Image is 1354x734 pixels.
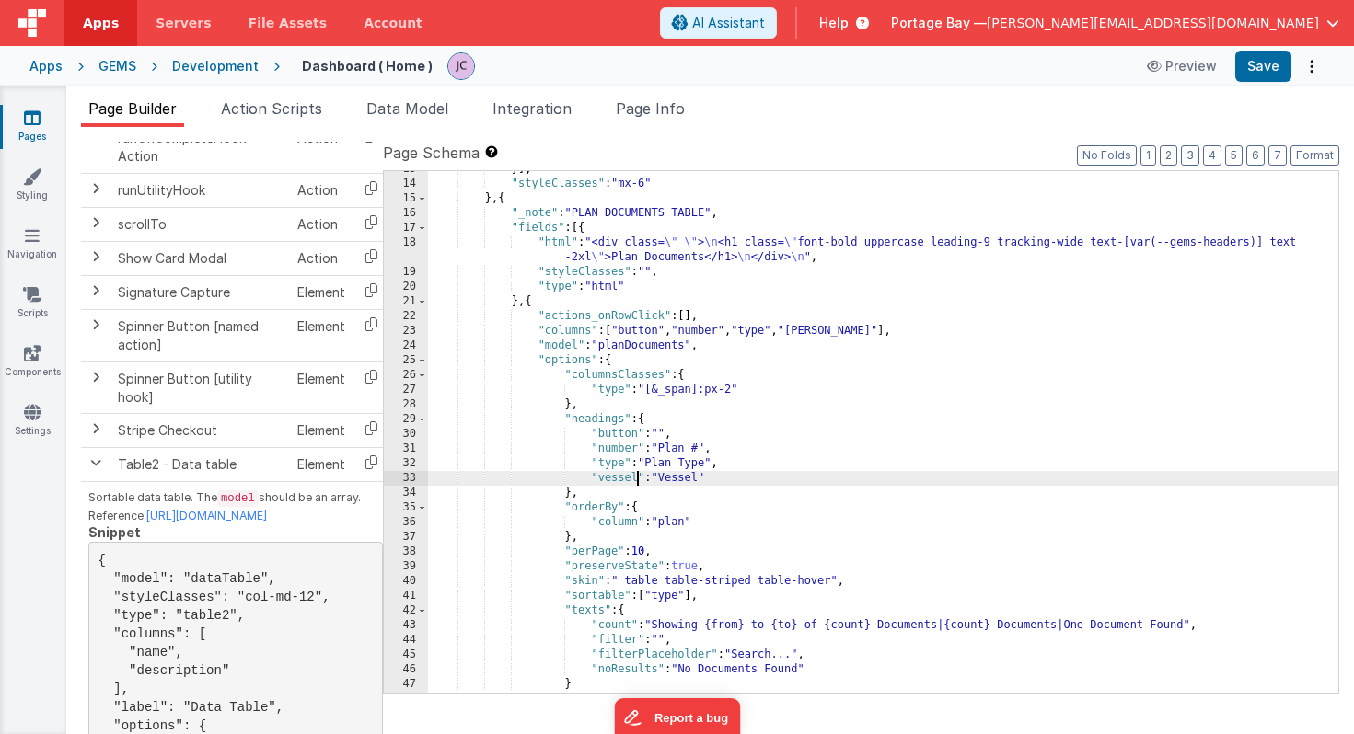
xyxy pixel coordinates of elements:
[384,353,428,368] div: 25
[384,412,428,427] div: 29
[384,280,428,294] div: 20
[110,275,290,309] td: Signature Capture
[384,559,428,574] div: 39
[1140,145,1156,166] button: 1
[290,241,353,275] td: Action
[110,207,290,241] td: scrollTo
[88,489,383,523] p: Sortable data table. The should be an array. Reference:
[384,191,428,206] div: 15
[110,448,290,482] td: Table2 - Data table
[384,648,428,662] div: 45
[384,692,428,706] div: 48
[384,235,428,265] div: 18
[492,99,572,118] span: Integration
[110,361,290,414] td: Spinner Button [utility hook]
[384,427,428,442] div: 30
[290,173,353,207] td: Action
[891,14,1339,32] button: Portage Bay — [PERSON_NAME][EMAIL_ADDRESS][DOMAIN_NAME]
[383,142,480,164] span: Page Schema
[1203,145,1221,166] button: 4
[384,545,428,559] div: 38
[692,14,765,32] span: AI Assistant
[384,633,428,648] div: 44
[384,530,428,545] div: 37
[384,500,428,515] div: 35
[83,14,119,32] span: Apps
[384,471,428,486] div: 33
[384,338,428,353] div: 24
[1225,145,1243,166] button: 5
[384,442,428,456] div: 31
[384,589,428,603] div: 41
[110,414,290,448] td: Stripe Checkout
[384,368,428,383] div: 26
[384,677,428,692] div: 47
[384,618,428,633] div: 43
[290,309,353,361] td: Element
[1160,145,1177,166] button: 2
[366,99,448,118] span: Data Model
[384,397,428,412] div: 28
[1246,145,1265,166] button: 6
[384,456,428,471] div: 32
[1077,145,1137,166] button: No Folds
[110,173,290,207] td: runUtilityHook
[290,120,353,173] td: Action
[384,265,428,280] div: 19
[1268,145,1287,166] button: 7
[249,14,328,32] span: File Assets
[384,603,428,618] div: 42
[1181,145,1199,166] button: 3
[1299,53,1325,79] button: Options
[290,207,353,241] td: Action
[384,177,428,191] div: 14
[384,515,428,530] div: 36
[290,414,353,448] td: Element
[384,206,428,221] div: 16
[110,241,290,275] td: Show Card Modal
[384,486,428,500] div: 34
[172,57,259,75] div: Development
[290,361,353,414] td: Element
[987,14,1319,32] span: [PERSON_NAME][EMAIL_ADDRESS][DOMAIN_NAME]
[1290,145,1339,166] button: Format
[616,99,685,118] span: Page Info
[88,524,141,540] strong: Snippet
[110,120,290,173] td: runOnCompleteHook Action
[448,53,474,79] img: 5d1ca2343d4fbe88511ed98663e9c5d3
[156,14,211,32] span: Servers
[891,14,987,32] span: Portage Bay —
[1235,51,1291,82] button: Save
[384,383,428,397] div: 27
[88,99,177,118] span: Page Builder
[221,99,322,118] span: Action Scripts
[384,309,428,324] div: 22
[29,57,63,75] div: Apps
[384,574,428,589] div: 40
[290,448,353,482] td: Element
[110,309,290,361] td: Spinner Button [named action]
[384,662,428,677] div: 46
[1136,52,1228,81] button: Preview
[660,7,777,39] button: AI Assistant
[302,59,433,73] h4: Dashboard ( Home )
[819,14,849,32] span: Help
[98,57,136,75] div: GEMS
[217,490,259,507] code: model
[146,509,267,522] a: [URL][DOMAIN_NAME]
[384,294,428,309] div: 21
[384,221,428,235] div: 17
[290,275,353,309] td: Element
[384,324,428,338] div: 23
